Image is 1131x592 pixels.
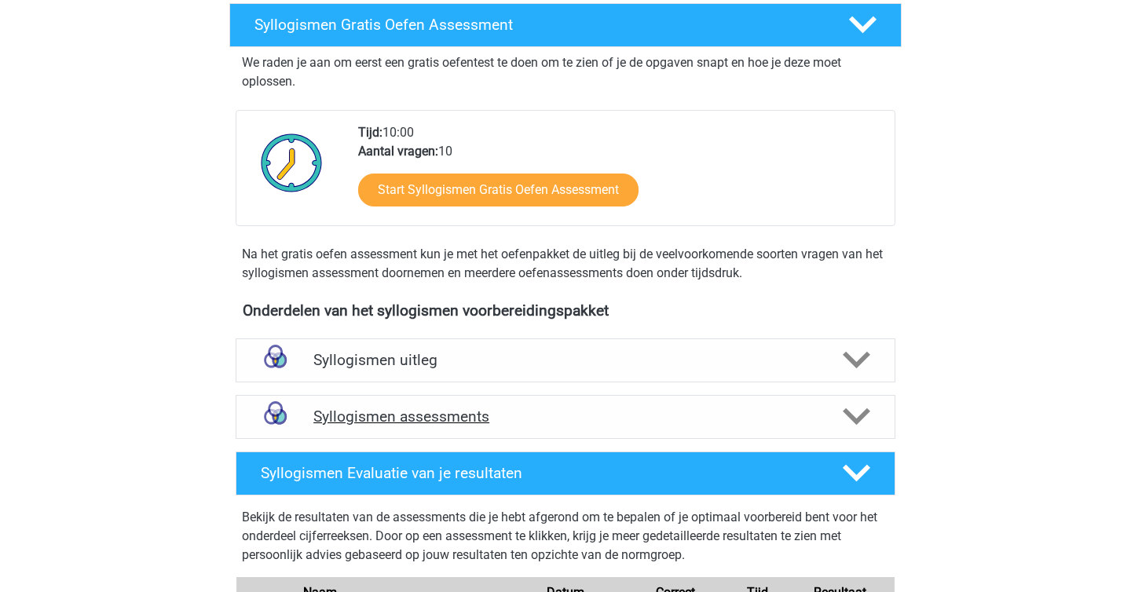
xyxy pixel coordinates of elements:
a: Start Syllogismen Gratis Oefen Assessment [358,174,639,206]
a: assessments Syllogismen assessments [229,395,902,439]
h4: Onderdelen van het syllogismen voorbereidingspakket [243,301,888,320]
b: Aantal vragen: [358,144,438,159]
img: syllogismen uitleg [255,340,295,380]
a: uitleg Syllogismen uitleg [229,338,902,382]
p: We raden je aan om eerst een gratis oefentest te doen om te zien of je de opgaven snapt en hoe je... [242,53,889,91]
p: Bekijk de resultaten van de assessments die je hebt afgerond om te bepalen of je optimaal voorber... [242,508,889,565]
img: syllogismen assessments [255,396,295,437]
a: Syllogismen Gratis Oefen Assessment [223,3,908,47]
a: Syllogismen Evaluatie van je resultaten [229,451,902,495]
div: 10:00 10 [346,123,894,225]
h4: Syllogismen Evaluatie van je resultaten [261,464,818,482]
b: Tijd: [358,125,382,140]
div: Na het gratis oefen assessment kun je met het oefenpakket de uitleg bij de veelvoorkomende soorte... [236,245,895,283]
img: Klok [252,123,331,202]
h4: Syllogismen assessments [313,407,818,426]
h4: Syllogismen uitleg [313,351,818,369]
h4: Syllogismen Gratis Oefen Assessment [254,16,823,34]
